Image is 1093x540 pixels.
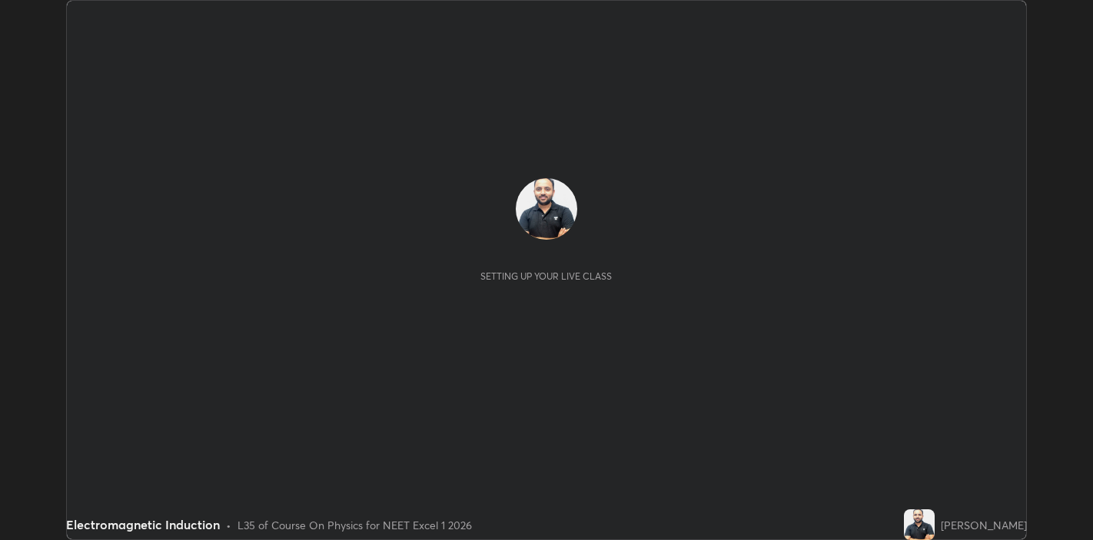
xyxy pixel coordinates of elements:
img: f24e72077a7b4b049bd1b98a95eb8709.jpg [516,178,577,240]
img: f24e72077a7b4b049bd1b98a95eb8709.jpg [904,509,935,540]
div: • [226,517,231,533]
div: Electromagnetic Induction [66,515,220,534]
div: L35 of Course On Physics for NEET Excel 1 2026 [238,517,472,533]
div: Setting up your live class [480,270,612,282]
div: [PERSON_NAME] [941,517,1027,533]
